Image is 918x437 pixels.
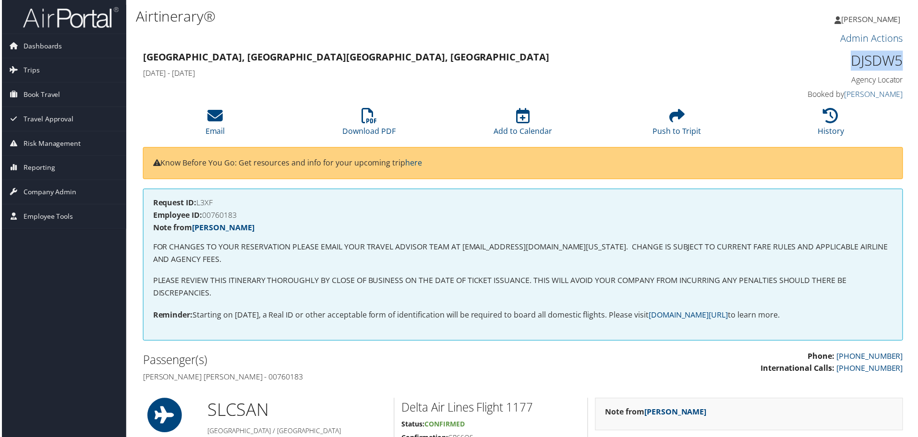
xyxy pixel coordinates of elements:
[142,51,550,64] strong: [GEOGRAPHIC_DATA], [GEOGRAPHIC_DATA] [GEOGRAPHIC_DATA], [GEOGRAPHIC_DATA]
[22,132,79,156] span: Risk Management
[134,6,653,26] h1: Airtinerary®
[152,212,895,220] h4: 00760183
[152,310,895,323] p: Starting on [DATE], a Real ID or other acceptable form of identification will be required to boar...
[152,198,195,209] strong: Request ID:
[152,200,895,207] h4: L3XF
[206,400,387,424] h1: SLC SAN
[342,114,396,137] a: Download PDF
[843,14,903,24] span: [PERSON_NAME]
[606,408,708,419] strong: Note from
[22,59,38,83] span: Trips
[725,89,905,100] h4: Booked by
[22,83,59,107] span: Book Travel
[401,401,581,417] h2: Delta Air Lines Flight 1177
[762,365,836,375] strong: International Calls:
[424,421,465,430] span: Confirmed
[22,205,72,229] span: Employee Tools
[401,421,424,430] strong: Status:
[809,352,836,363] strong: Phone:
[846,89,905,100] a: [PERSON_NAME]
[645,408,708,419] a: [PERSON_NAME]
[152,311,192,321] strong: Reminder:
[22,156,53,180] span: Reporting
[22,34,60,58] span: Dashboards
[650,311,729,321] a: [DOMAIN_NAME][URL]
[152,242,895,266] p: FOR CHANGES TO YOUR RESERVATION PLEASE EMAIL YOUR TRAVEL ADVISOR TEAM AT [EMAIL_ADDRESS][DOMAIN_N...
[152,158,895,170] p: Know Before You Go: Get resources and info for your upcoming trip
[842,32,905,45] a: Admin Actions
[405,158,422,169] a: here
[820,114,846,137] a: History
[152,276,895,300] p: PLEASE REVIEW THIS ITINERARY THOROUGHLY BY CLOSE OF BUSINESS ON THE DATE OF TICKET ISSUANCE. THIS...
[838,352,905,363] a: [PHONE_NUMBER]
[494,114,553,137] a: Add to Calendar
[191,223,254,234] a: [PERSON_NAME]
[205,114,224,137] a: Email
[653,114,702,137] a: Push to Tripit
[142,373,516,384] h4: [PERSON_NAME] [PERSON_NAME] - 00760183
[142,68,711,79] h4: [DATE] - [DATE]
[836,5,912,34] a: [PERSON_NAME]
[152,223,254,234] strong: Note from
[22,107,72,131] span: Travel Approval
[725,75,905,85] h4: Agency Locator
[142,353,516,369] h2: Passenger(s)
[21,6,117,29] img: airportal-logo.png
[838,365,905,375] a: [PHONE_NUMBER]
[152,211,201,221] strong: Employee ID:
[22,181,75,205] span: Company Admin
[725,51,905,71] h1: DJSDW5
